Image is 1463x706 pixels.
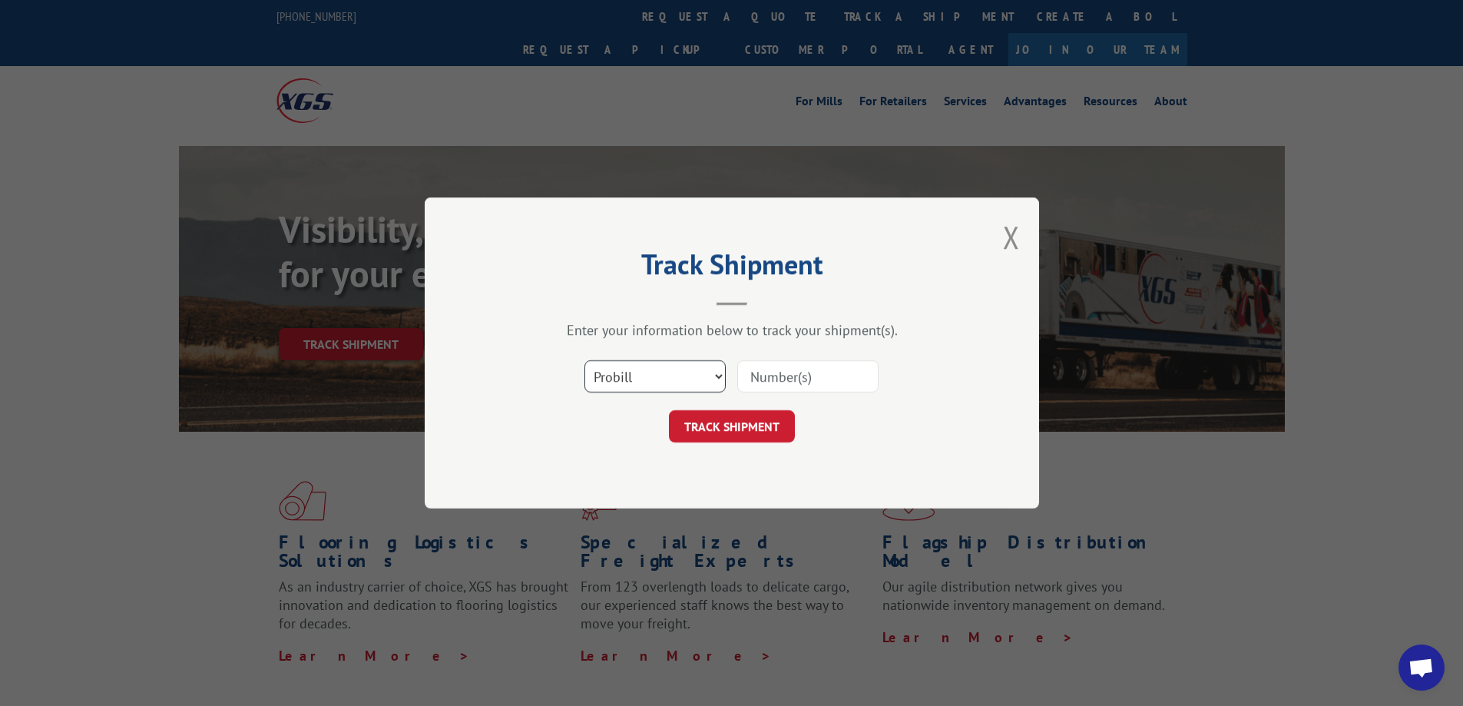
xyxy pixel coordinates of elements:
[501,254,962,283] h2: Track Shipment
[501,321,962,339] div: Enter your information below to track your shipment(s).
[1003,217,1020,257] button: Close modal
[669,410,795,442] button: TRACK SHIPMENT
[737,360,879,393] input: Number(s)
[1398,645,1445,691] div: Open chat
